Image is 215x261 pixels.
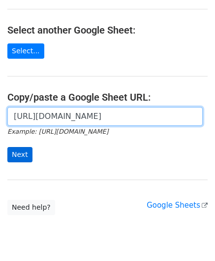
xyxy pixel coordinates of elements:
a: Select... [7,43,44,59]
small: Example: [URL][DOMAIN_NAME] [7,128,108,135]
h4: Copy/paste a Google Sheet URL: [7,91,208,103]
h4: Select another Google Sheet: [7,24,208,36]
a: Google Sheets [147,201,208,210]
iframe: Chat Widget [166,214,215,261]
input: Paste your Google Sheet URL here [7,107,203,126]
a: Need help? [7,200,55,215]
input: Next [7,147,32,162]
